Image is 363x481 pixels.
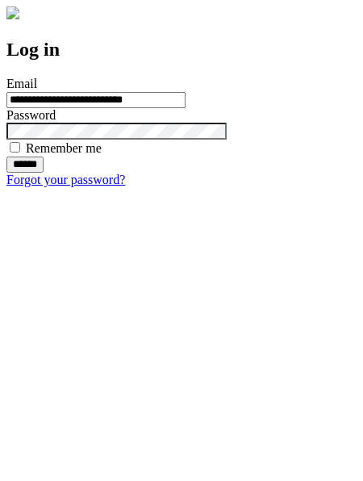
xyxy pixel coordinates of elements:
[6,6,19,19] img: logo-4e3dc11c47720685a147b03b5a06dd966a58ff35d612b21f08c02c0306f2b779.png
[26,141,102,155] label: Remember me
[6,77,37,90] label: Email
[6,39,357,61] h2: Log in
[6,108,56,122] label: Password
[6,173,125,186] a: Forgot your password?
